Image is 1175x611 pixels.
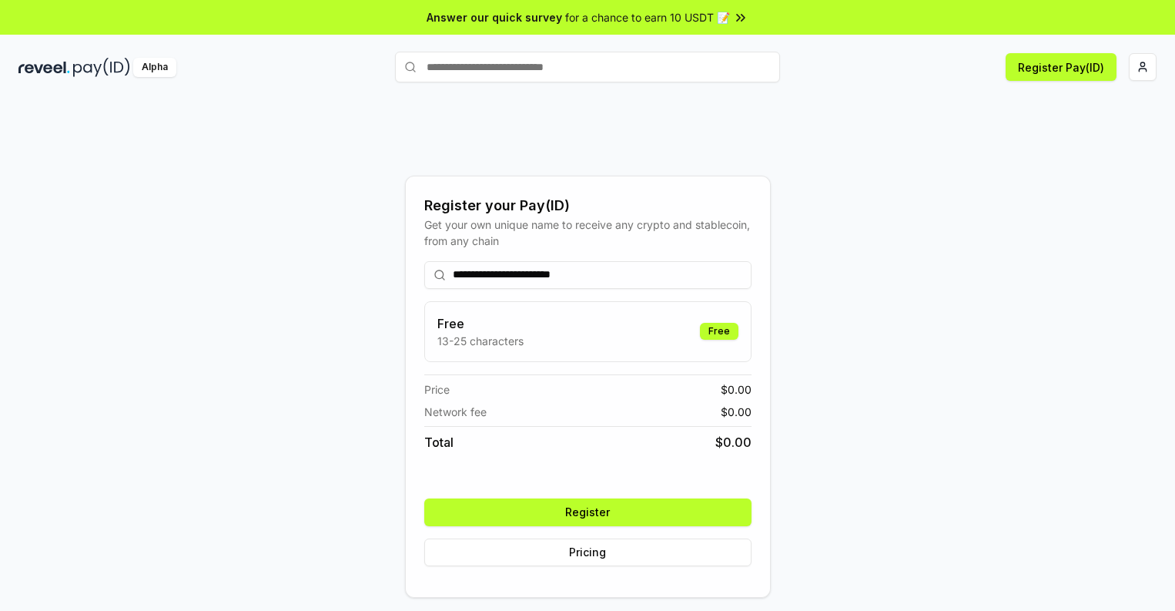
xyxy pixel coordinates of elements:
[424,539,752,566] button: Pricing
[437,333,524,349] p: 13-25 characters
[73,58,130,77] img: pay_id
[437,314,524,333] h3: Free
[424,433,454,452] span: Total
[424,499,752,526] button: Register
[1006,53,1116,81] button: Register Pay(ID)
[424,381,450,398] span: Price
[427,9,562,25] span: Answer our quick survey
[133,58,176,77] div: Alpha
[18,58,70,77] img: reveel_dark
[721,404,752,420] span: $ 0.00
[565,9,730,25] span: for a chance to earn 10 USDT 📝
[721,381,752,398] span: $ 0.00
[424,217,752,249] div: Get your own unique name to receive any crypto and stablecoin, from any chain
[424,404,487,420] span: Network fee
[700,323,738,340] div: Free
[424,195,752,217] div: Register your Pay(ID)
[715,433,752,452] span: $ 0.00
